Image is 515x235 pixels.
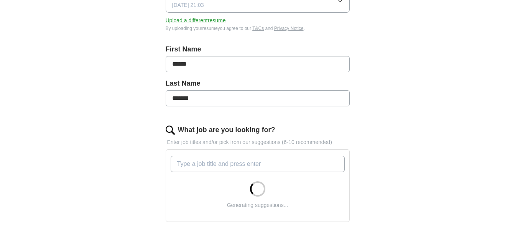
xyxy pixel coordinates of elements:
label: Last Name [166,78,350,89]
a: Privacy Notice [274,26,304,31]
span: [DATE] 21:03 [172,1,204,9]
input: Type a job title and press enter [171,156,345,172]
label: What job are you looking for? [178,125,275,135]
a: T&Cs [252,26,264,31]
p: Enter job titles and/or pick from our suggestions (6-10 recommended) [166,138,350,146]
button: Upload a differentresume [166,17,226,25]
label: First Name [166,44,350,55]
div: By uploading your resume you agree to our and . [166,25,350,32]
div: Generating suggestions... [227,201,288,209]
img: search.png [166,126,175,135]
